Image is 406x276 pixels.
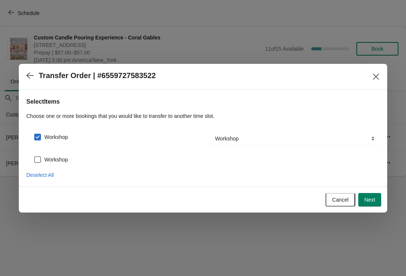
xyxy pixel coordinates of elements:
[369,70,383,83] button: Close
[358,193,381,207] button: Next
[26,97,380,106] h2: Select Items
[23,168,57,182] button: Deselect All
[26,112,380,120] p: Choose one or more bookings that you would like to transfer to another time slot.
[39,71,156,80] h2: Transfer Order | #6559727583522
[332,197,349,203] span: Cancel
[326,193,356,207] button: Cancel
[44,133,68,141] span: Workshop
[364,197,375,203] span: Next
[26,172,54,178] span: Deselect All
[44,156,68,163] span: Workshop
